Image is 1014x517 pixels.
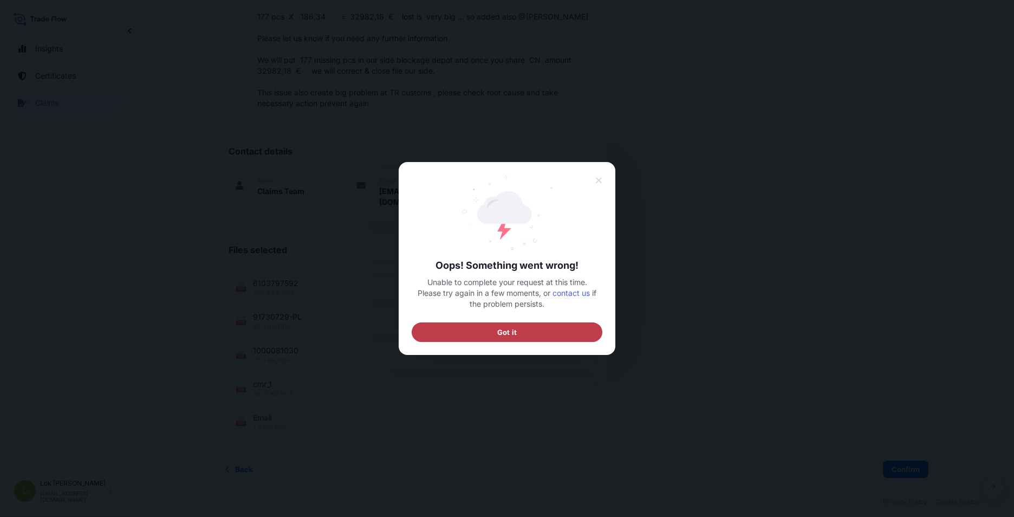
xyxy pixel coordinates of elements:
span: Please try again in a few moments, or if the problem persists. [412,288,602,309]
a: contact us [552,288,590,298]
button: Got it [412,322,602,342]
span: Unable to complete your request at this time. [427,277,587,288]
span: Got it [497,327,517,338]
span: Oops! Something went wrong! [412,259,602,272]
